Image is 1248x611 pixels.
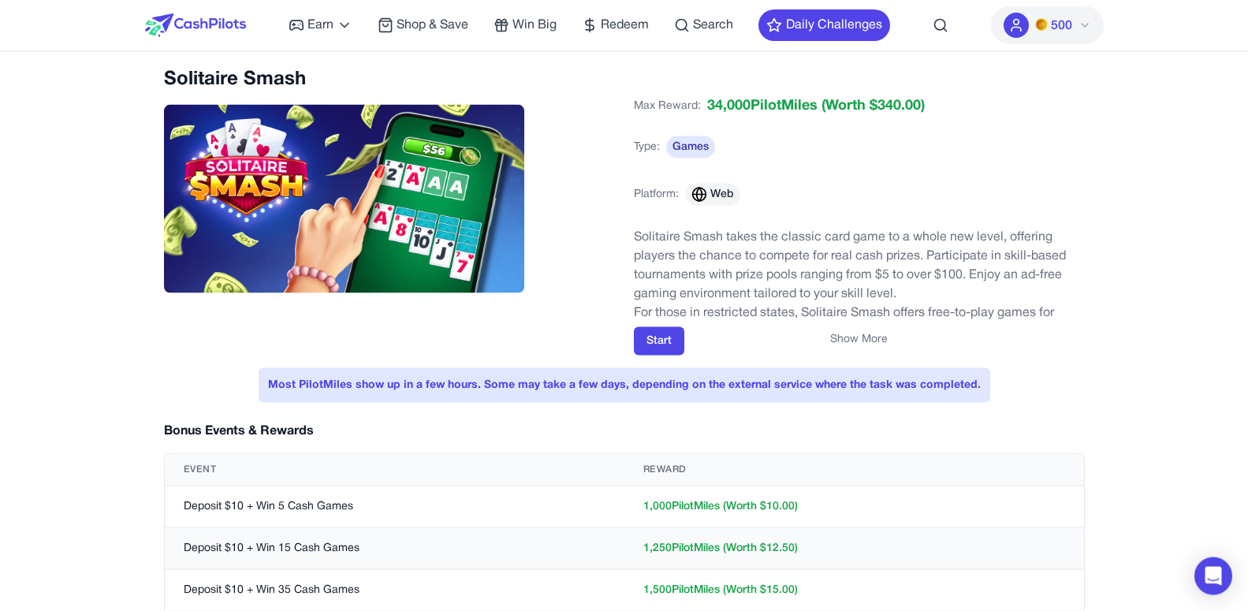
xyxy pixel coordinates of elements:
span: Win Big [512,16,557,35]
span: Redeem [601,16,649,35]
span: Platform: [634,187,679,203]
p: For those in restricted states, Solitaire Smash offers free-to-play games for endless fun. With d... [634,304,1085,360]
div: Open Intercom Messenger [1194,557,1232,595]
span: 500 [1051,17,1072,35]
th: Reward [624,454,1084,486]
span: Shop & Save [397,16,468,35]
td: 1,000 PilotMiles (Worth $ 10.00 ) [624,486,1084,528]
h2: Solitaire Smash [164,67,615,92]
button: Daily Challenges [758,9,890,41]
p: Solitaire Smash takes the classic card game to a whole new level, offering players the chance to ... [634,228,1085,304]
span: (Worth $ 340.00 ) [818,95,925,117]
button: PMs500 [991,6,1104,44]
span: Earn [307,16,333,35]
span: Type: [634,140,660,155]
span: Max Reward: [634,95,701,117]
a: Redeem [582,16,649,35]
button: Start [634,327,684,356]
img: PMs [1035,18,1048,31]
span: Search [693,16,733,35]
th: Event [165,454,624,486]
span: 34,000 PilotMiles [707,95,818,117]
a: Earn [289,16,352,35]
td: Deposit $10 + Win 15 Cash Games [165,528,624,570]
button: Show More [830,332,888,348]
a: Win Big [494,16,557,35]
h3: Bonus Events & Rewards [164,422,314,441]
img: pthLujYMgo6d.png [164,105,525,293]
span: Games [666,136,715,158]
span: Web [710,187,734,203]
a: Search [674,16,733,35]
a: Shop & Save [378,16,468,35]
div: Most PilotMiles show up in a few hours. Some may take a few days, depending on the external servi... [259,368,990,403]
td: 1,250 PilotMiles (Worth $ 12.50 ) [624,528,1084,570]
td: Deposit $10 + Win 5 Cash Games [165,486,624,528]
img: CashPilots Logo [145,13,246,37]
